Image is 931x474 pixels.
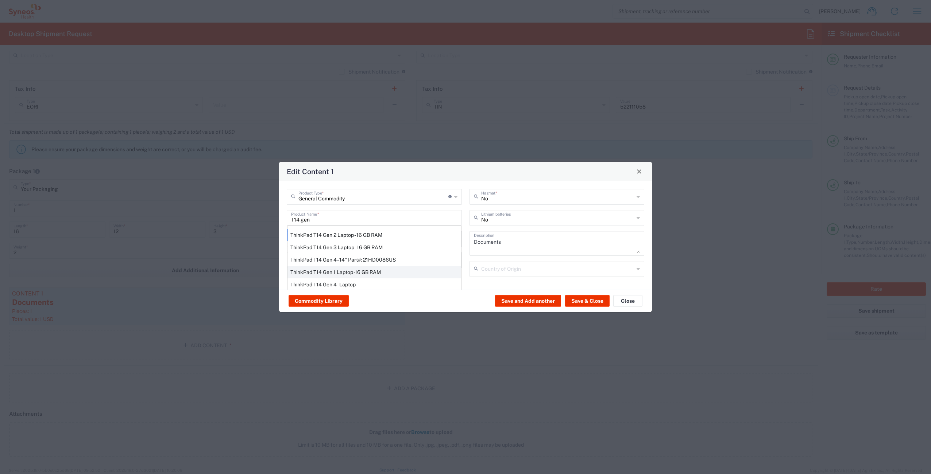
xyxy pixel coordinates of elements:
[287,241,461,253] div: ThinkPad T14 Gen 3 Laptop - 16 GB RAM
[287,266,461,278] div: ThinkPad T14 Gen 1 Laptop -16 GB RAM
[287,228,461,241] div: ThinkPad T14 Gen 2 Laptop - 16 GB RAM
[634,166,644,176] button: Close
[613,295,642,307] button: Close
[495,295,561,307] button: Save and Add another
[287,166,334,177] h4: Edit Content 1
[287,253,461,266] div: ThinkPad T14 Gen 4 - 14" Part#: 21HD0086US
[565,295,610,307] button: Save & Close
[287,278,461,290] div: ThinkPad T14 Gen 4 - Laptop
[289,295,349,307] button: Commodity Library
